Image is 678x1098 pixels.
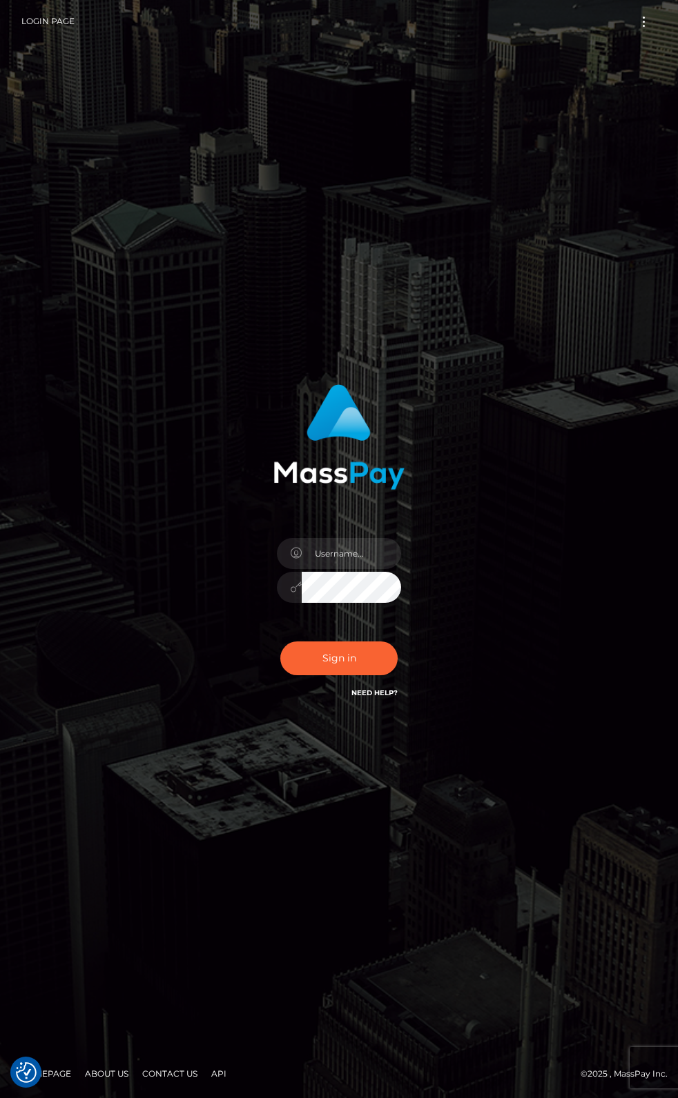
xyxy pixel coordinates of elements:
[302,538,401,569] input: Username...
[21,7,75,36] a: Login Page
[280,641,398,675] button: Sign in
[631,12,657,31] button: Toggle navigation
[10,1066,668,1081] div: © 2025 , MassPay Inc.
[16,1062,37,1083] button: Consent Preferences
[206,1063,232,1084] a: API
[79,1063,134,1084] a: About Us
[16,1062,37,1083] img: Revisit consent button
[273,384,405,490] img: MassPay Login
[351,688,398,697] a: Need Help?
[137,1063,203,1084] a: Contact Us
[15,1063,77,1084] a: Homepage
